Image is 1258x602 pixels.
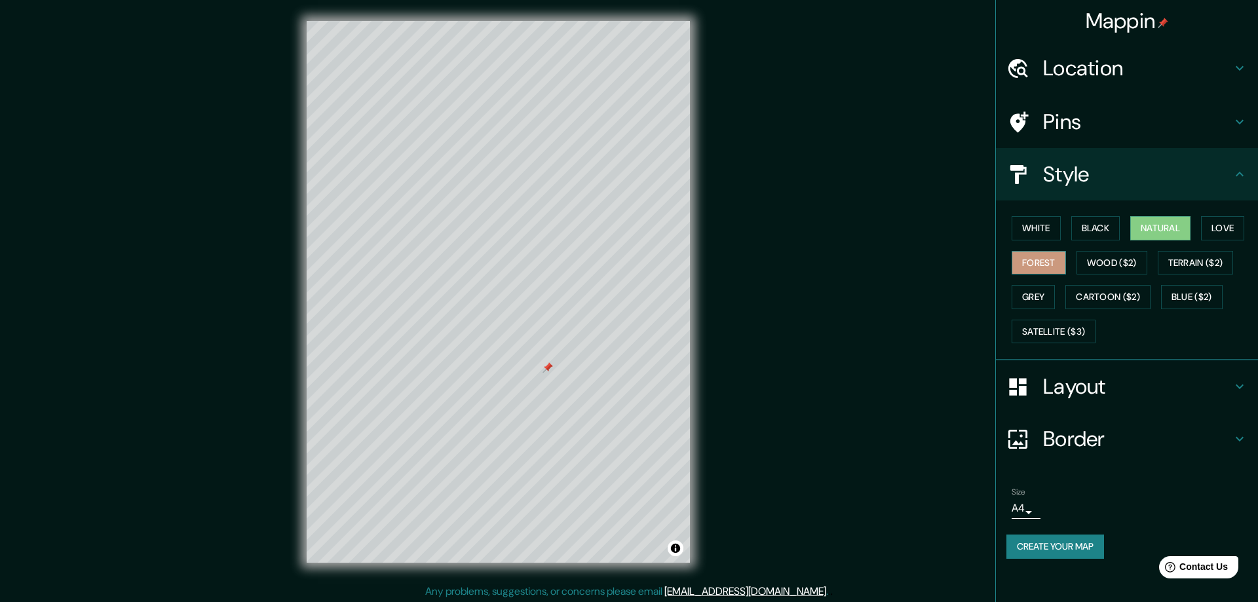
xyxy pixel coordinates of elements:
button: Toggle attribution [668,540,683,556]
div: Border [996,413,1258,465]
button: Love [1201,216,1244,240]
button: Grey [1012,285,1055,309]
button: Cartoon ($2) [1065,285,1151,309]
div: A4 [1012,498,1040,519]
h4: Border [1043,426,1232,452]
button: Terrain ($2) [1158,251,1234,275]
h4: Mappin [1086,8,1169,34]
label: Size [1012,487,1025,498]
div: Layout [996,360,1258,413]
p: Any problems, suggestions, or concerns please email . [425,584,828,599]
button: Forest [1012,251,1066,275]
button: Create your map [1006,535,1104,559]
h4: Location [1043,55,1232,81]
button: Natural [1130,216,1191,240]
button: Blue ($2) [1161,285,1223,309]
div: Style [996,148,1258,200]
div: Location [996,42,1258,94]
iframe: Help widget launcher [1141,551,1244,588]
h4: Layout [1043,373,1232,400]
button: Black [1071,216,1120,240]
h4: Style [1043,161,1232,187]
div: Pins [996,96,1258,148]
button: Wood ($2) [1077,251,1147,275]
a: [EMAIL_ADDRESS][DOMAIN_NAME] [664,584,826,598]
img: pin-icon.png [1158,18,1168,28]
button: White [1012,216,1061,240]
div: . [830,584,833,599]
h4: Pins [1043,109,1232,135]
button: Satellite ($3) [1012,320,1096,344]
div: . [828,584,830,599]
